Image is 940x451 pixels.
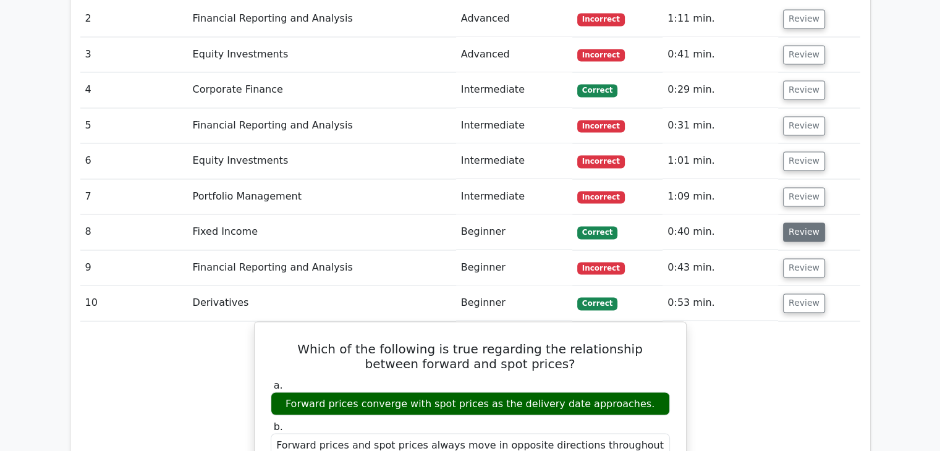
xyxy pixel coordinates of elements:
[577,155,625,167] span: Incorrect
[188,214,456,250] td: Fixed Income
[80,179,188,214] td: 7
[456,179,572,214] td: Intermediate
[456,1,572,36] td: Advanced
[80,143,188,179] td: 6
[188,285,456,321] td: Derivatives
[663,108,778,143] td: 0:31 min.
[663,214,778,250] td: 0:40 min.
[456,214,572,250] td: Beginner
[783,222,825,242] button: Review
[80,37,188,72] td: 3
[456,143,572,179] td: Intermediate
[274,379,283,390] span: a.
[577,49,625,61] span: Incorrect
[663,179,778,214] td: 1:09 min.
[577,191,625,203] span: Incorrect
[271,392,670,416] div: Forward prices converge with spot prices as the delivery date approaches.
[456,250,572,285] td: Beginner
[456,37,572,72] td: Advanced
[783,80,825,99] button: Review
[663,1,778,36] td: 1:11 min.
[663,250,778,285] td: 0:43 min.
[783,45,825,64] button: Review
[577,262,625,274] span: Incorrect
[80,214,188,250] td: 8
[783,9,825,28] button: Review
[456,72,572,107] td: Intermediate
[188,1,456,36] td: Financial Reporting and Analysis
[783,151,825,171] button: Review
[188,108,456,143] td: Financial Reporting and Analysis
[188,179,456,214] td: Portfolio Management
[80,72,188,107] td: 4
[783,293,825,313] button: Review
[663,37,778,72] td: 0:41 min.
[577,84,617,96] span: Correct
[783,187,825,206] button: Review
[188,250,456,285] td: Financial Reporting and Analysis
[274,420,283,432] span: b.
[783,116,825,135] button: Review
[783,258,825,277] button: Review
[663,72,778,107] td: 0:29 min.
[456,285,572,321] td: Beginner
[456,108,572,143] td: Intermediate
[188,143,456,179] td: Equity Investments
[577,297,617,310] span: Correct
[80,285,188,321] td: 10
[577,226,617,238] span: Correct
[269,342,671,371] h5: Which of the following is true regarding the relationship between forward and spot prices?
[80,1,188,36] td: 2
[577,120,625,132] span: Incorrect
[188,72,456,107] td: Corporate Finance
[577,13,625,25] span: Incorrect
[80,108,188,143] td: 5
[663,285,778,321] td: 0:53 min.
[663,143,778,179] td: 1:01 min.
[80,250,188,285] td: 9
[188,37,456,72] td: Equity Investments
